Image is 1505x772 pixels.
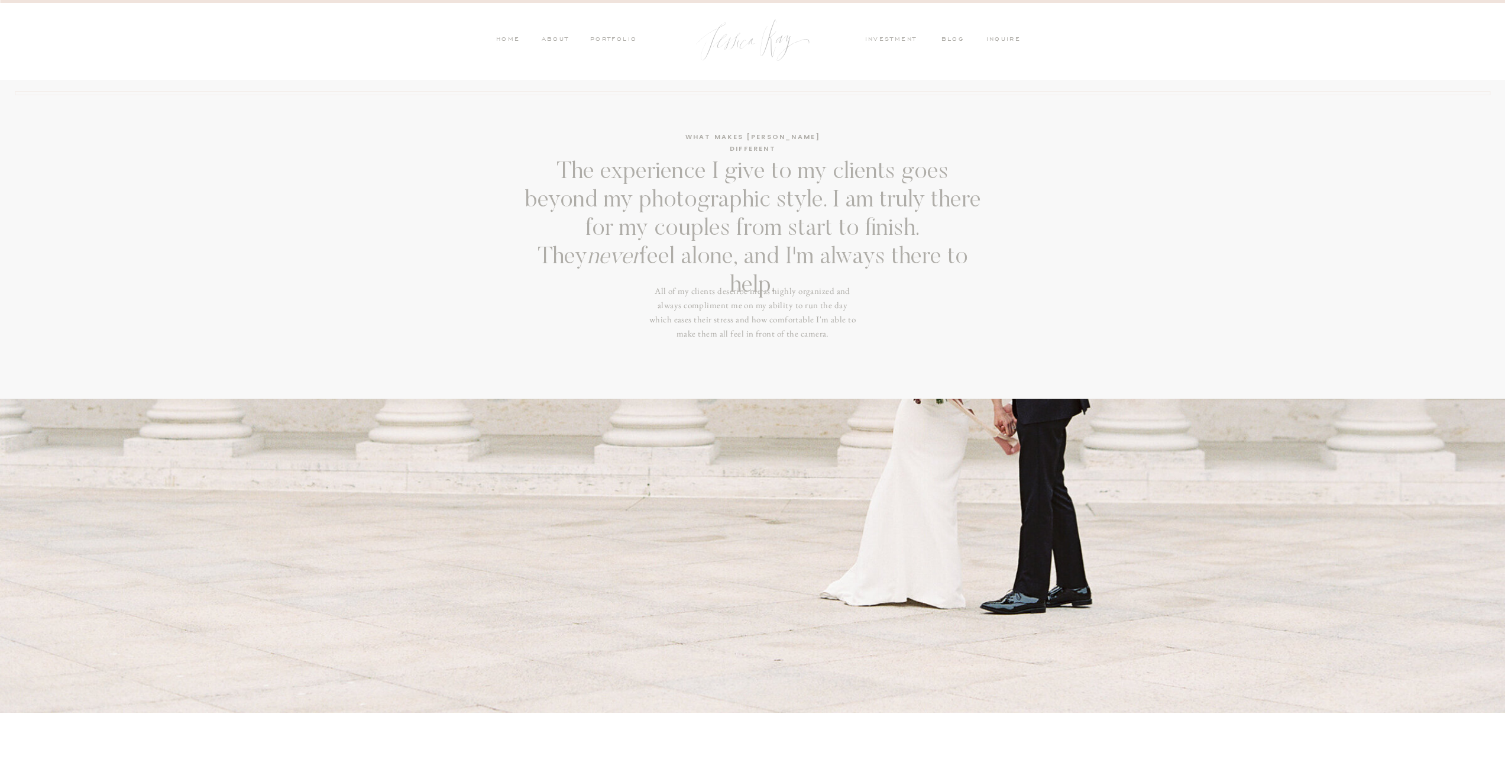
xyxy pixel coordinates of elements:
a: inquire [986,35,1027,46]
h3: WHAT MAKES [PERSON_NAME] DIFFERENT [666,131,840,144]
a: ABOUT [539,35,569,46]
h3: All of my clients describe me as highly organized and always compliment me on my ability to run t... [646,284,860,339]
a: investment [865,35,923,46]
i: never [587,246,640,270]
h3: The experience I give to my clients goes beyond my photographic style. I am truly there for my co... [520,159,985,273]
a: PORTFOLIO [588,35,637,46]
a: blog [941,35,972,46]
a: HOME [496,35,520,46]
